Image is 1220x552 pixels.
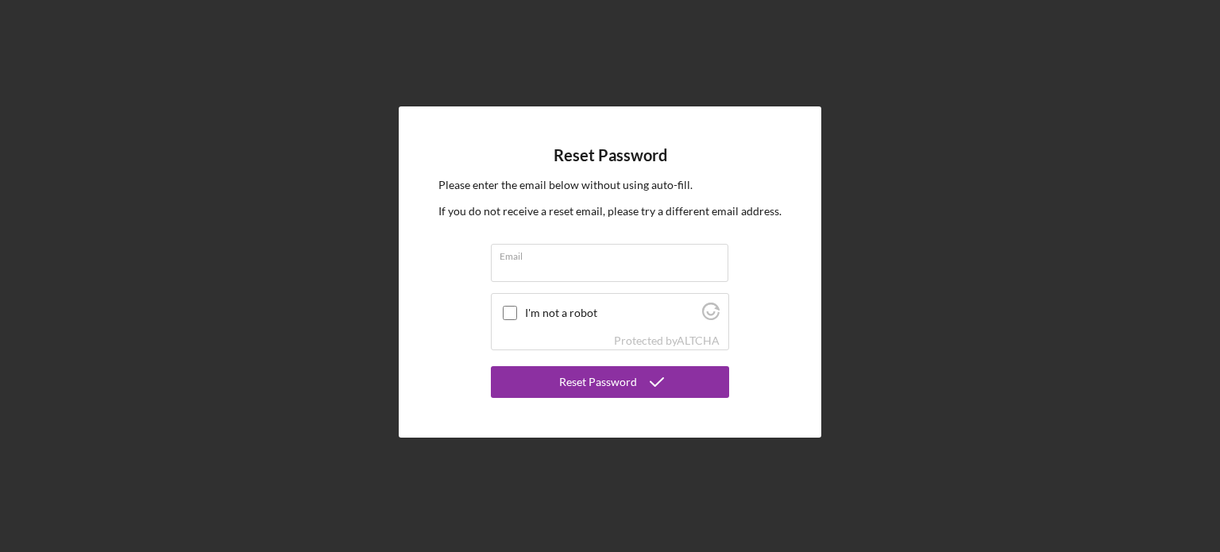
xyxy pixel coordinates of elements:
a: Visit Altcha.org [702,309,720,322]
h4: Reset Password [554,146,667,164]
button: Reset Password [491,366,729,398]
label: Email [500,245,728,262]
label: I'm not a robot [525,307,697,319]
div: Reset Password [559,366,637,398]
a: Visit Altcha.org [677,334,720,347]
p: If you do not receive a reset email, please try a different email address. [438,203,782,220]
p: Please enter the email below without using auto-fill. [438,176,782,194]
div: Protected by [614,334,720,347]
